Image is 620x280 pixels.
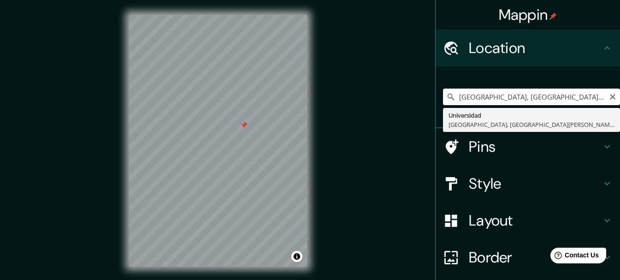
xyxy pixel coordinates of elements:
[469,211,602,230] h4: Layout
[609,92,616,101] button: Clear
[436,202,620,239] div: Layout
[436,239,620,276] div: Border
[436,128,620,165] div: Pins
[549,12,557,20] img: pin-icon.png
[443,89,620,105] input: Pick your city or area
[449,111,614,120] div: Universidad
[291,251,302,262] button: Toggle attribution
[499,6,557,24] h4: Mappin
[469,137,602,156] h4: Pins
[469,248,602,267] h4: Border
[469,174,602,193] h4: Style
[436,165,620,202] div: Style
[469,39,602,57] h4: Location
[449,120,614,129] div: [GEOGRAPHIC_DATA], [GEOGRAPHIC_DATA][PERSON_NAME], [GEOGRAPHIC_DATA]
[436,30,620,66] div: Location
[129,15,307,267] canvas: Map
[538,244,610,270] iframe: Help widget launcher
